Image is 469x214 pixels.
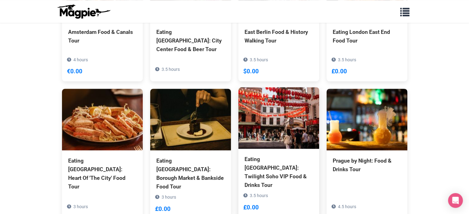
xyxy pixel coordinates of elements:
[62,89,143,150] img: Eating London: Heart Of 'The City' Food Tour
[150,89,231,150] img: Eating London: Borough Market & Bankside Food Tour
[250,57,268,62] span: 3.5 hours
[333,28,401,45] div: Eating London East End Food Tour
[73,57,88,62] span: 4 hours
[243,67,259,76] div: $0.00
[162,195,176,200] span: 3 hours
[327,89,407,201] a: Prague by Night: Food & Drinks Tour 4.5 hours
[68,28,137,45] div: Amsterdam Food & Canals Tour
[156,156,225,191] div: Eating [GEOGRAPHIC_DATA]: Borough Market & Bankside Food Tour
[243,203,259,212] div: £0.00
[155,204,171,214] div: £0.00
[245,28,313,45] div: East Berlin Food & History Walking Tour
[333,156,401,174] div: Prague by Night: Food & Drinks Tour
[448,193,463,208] div: Open Intercom Messenger
[238,87,319,149] img: Eating London: Twilight Soho VIP Food & Drinks Tour
[245,155,313,190] div: Eating [GEOGRAPHIC_DATA]: Twilight Soho VIP Food & Drinks Tour
[68,156,137,191] div: Eating [GEOGRAPHIC_DATA]: Heart Of 'The City' Food Tour
[338,57,356,62] span: 3.5 hours
[162,67,180,72] span: 3.5 hours
[73,204,88,209] span: 3 hours
[327,89,407,150] img: Prague by Night: Food & Drinks Tour
[331,67,347,76] div: £0.00
[338,204,356,209] span: 4.5 hours
[156,28,225,54] div: Eating [GEOGRAPHIC_DATA]: City Center Food & Beer Tour
[250,193,268,198] span: 3.5 hours
[67,67,82,76] div: €0.00
[56,4,111,19] img: logo-ab69f6fb50320c5b225c76a69d11143b.png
